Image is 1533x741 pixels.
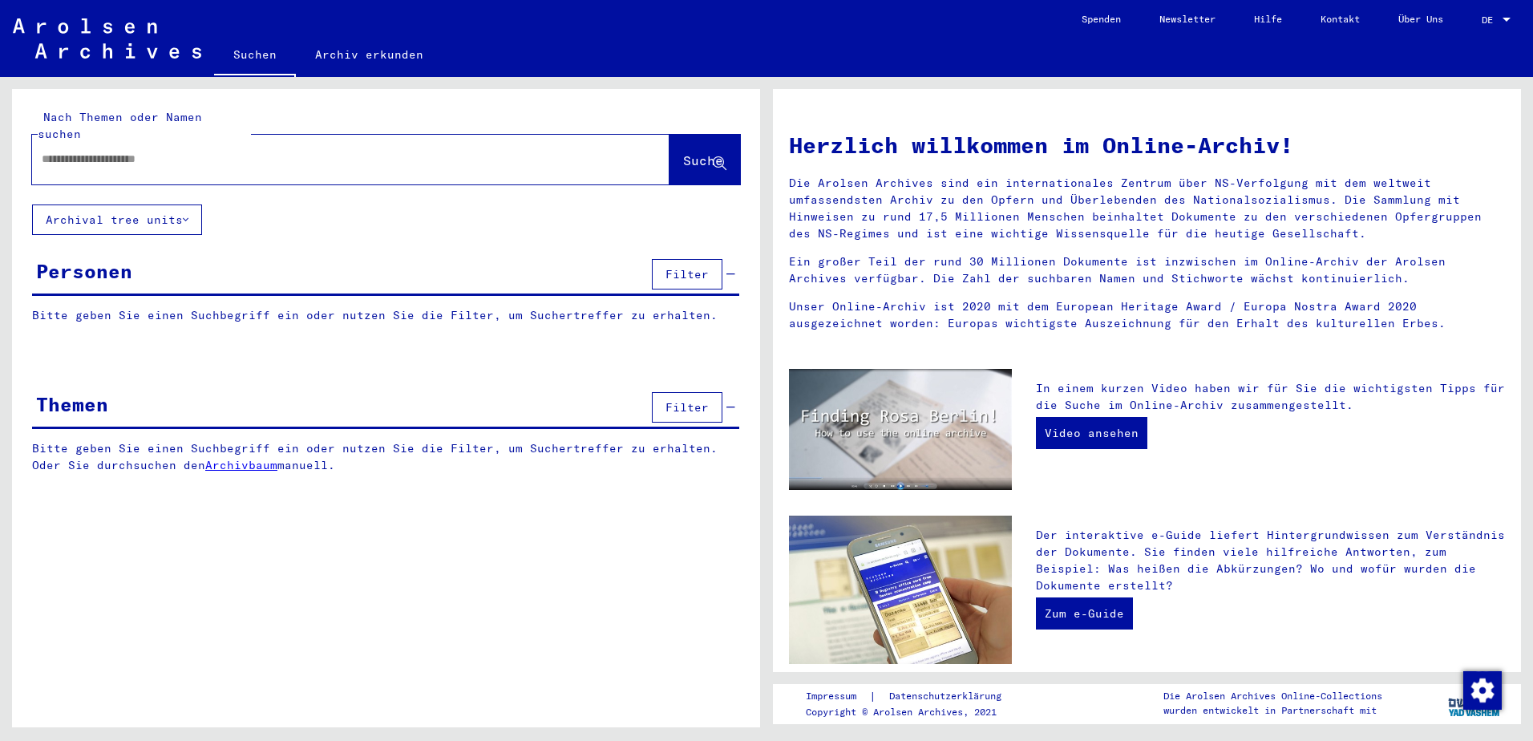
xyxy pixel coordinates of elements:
[789,516,1012,664] img: eguide.jpg
[32,307,739,324] p: Bitte geben Sie einen Suchbegriff ein oder nutzen Sie die Filter, um Suchertreffer zu erhalten.
[214,35,296,77] a: Suchen
[806,688,869,705] a: Impressum
[1036,380,1505,414] p: In einem kurzen Video haben wir für Sie die wichtigsten Tipps für die Suche im Online-Archiv zusa...
[665,400,709,415] span: Filter
[669,135,740,184] button: Suche
[789,253,1505,287] p: Ein großer Teil der rund 30 Millionen Dokumente ist inzwischen im Online-Archiv der Arolsen Archi...
[38,110,202,141] mat-label: Nach Themen oder Namen suchen
[806,705,1021,719] p: Copyright © Arolsen Archives, 2021
[1445,683,1505,723] img: yv_logo.png
[876,688,1021,705] a: Datenschutzerklärung
[205,458,277,472] a: Archivbaum
[683,152,723,168] span: Suche
[36,257,132,285] div: Personen
[789,128,1505,162] h1: Herzlich willkommen im Online-Archiv!
[789,369,1012,490] img: video.jpg
[1036,527,1505,594] p: Der interaktive e-Guide liefert Hintergrundwissen zum Verständnis der Dokumente. Sie finden viele...
[13,18,201,59] img: Arolsen_neg.svg
[1463,671,1502,710] img: Zustimmung ändern
[1482,14,1499,26] span: DE
[789,175,1505,242] p: Die Arolsen Archives sind ein internationales Zentrum über NS-Verfolgung mit dem weltweit umfasse...
[32,204,202,235] button: Archival tree units
[1163,703,1382,718] p: wurden entwickelt in Partnerschaft mit
[652,392,722,423] button: Filter
[789,298,1505,332] p: Unser Online-Archiv ist 2020 mit dem European Heritage Award / Europa Nostra Award 2020 ausgezeic...
[36,390,108,419] div: Themen
[665,267,709,281] span: Filter
[32,440,740,474] p: Bitte geben Sie einen Suchbegriff ein oder nutzen Sie die Filter, um Suchertreffer zu erhalten. O...
[806,688,1021,705] div: |
[1036,597,1133,630] a: Zum e-Guide
[652,259,722,290] button: Filter
[1163,689,1382,703] p: Die Arolsen Archives Online-Collections
[1036,417,1147,449] a: Video ansehen
[296,35,443,74] a: Archiv erkunden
